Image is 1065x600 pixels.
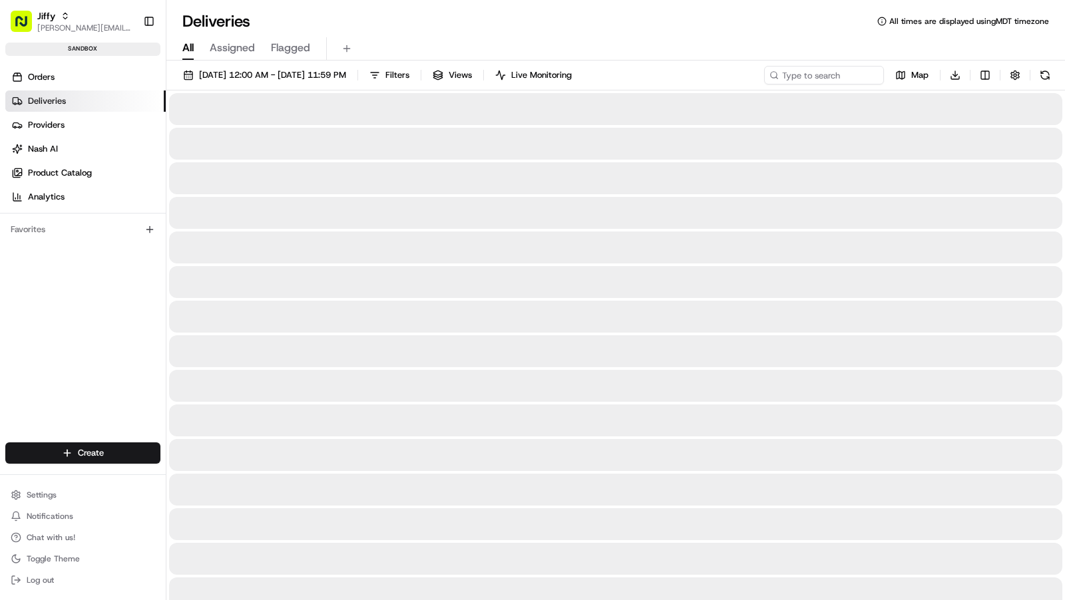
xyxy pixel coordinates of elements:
[5,219,160,240] div: Favorites
[449,69,472,81] span: Views
[177,66,352,84] button: [DATE] 12:00 AM - [DATE] 11:59 PM
[5,43,160,56] div: sandbox
[27,553,80,564] span: Toggle Theme
[1036,66,1054,84] button: Refresh
[37,9,55,23] button: Jiffy
[28,191,65,203] span: Analytics
[182,11,250,32] h1: Deliveries
[511,69,572,81] span: Live Monitoring
[489,66,578,84] button: Live Monitoring
[5,186,166,208] a: Analytics
[28,143,58,155] span: Nash AI
[37,23,132,33] button: [PERSON_NAME][EMAIL_ADDRESS][DOMAIN_NAME]
[5,67,166,88] a: Orders
[5,486,160,504] button: Settings
[5,90,166,112] a: Deliveries
[28,71,55,83] span: Orders
[5,571,160,589] button: Log out
[385,69,409,81] span: Filters
[5,162,166,184] a: Product Catalog
[889,16,1049,27] span: All times are displayed using MDT timezone
[27,511,73,522] span: Notifications
[182,40,194,56] span: All
[78,447,104,459] span: Create
[5,442,160,464] button: Create
[28,119,65,131] span: Providers
[27,490,57,500] span: Settings
[427,66,478,84] button: Views
[27,575,54,585] span: Log out
[911,69,929,81] span: Map
[271,40,310,56] span: Flagged
[210,40,255,56] span: Assigned
[5,549,160,568] button: Toggle Theme
[28,95,66,107] span: Deliveries
[5,5,138,37] button: Jiffy[PERSON_NAME][EMAIL_ADDRESS][DOMAIN_NAME]
[363,66,415,84] button: Filters
[5,507,160,525] button: Notifications
[764,66,884,84] input: Type to search
[27,532,75,543] span: Chat with us!
[5,114,166,136] a: Providers
[28,167,92,179] span: Product Catalog
[199,69,346,81] span: [DATE] 12:00 AM - [DATE] 11:59 PM
[889,66,935,84] button: Map
[5,528,160,547] button: Chat with us!
[5,138,166,160] a: Nash AI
